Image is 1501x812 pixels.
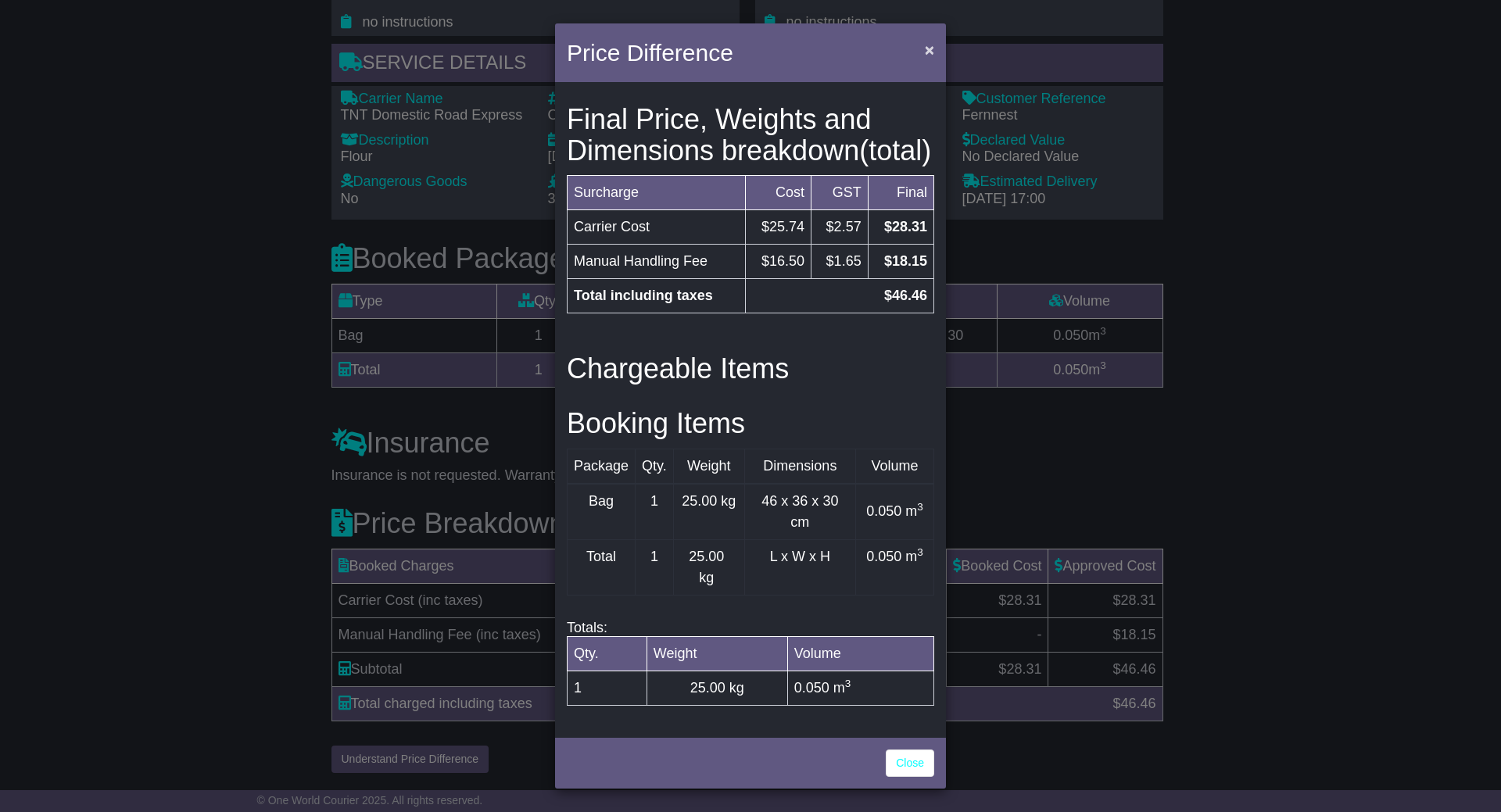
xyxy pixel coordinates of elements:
h3: Chargeable Items [567,353,934,385]
span: 0.050 m [794,680,851,696]
td: 46 x 36 x 30 cm [744,484,855,540]
a: Close [886,749,934,777]
h3: Booking Items [567,408,934,439]
td: Volume [787,637,933,671]
td: $25.74 [745,210,811,245]
td: Package [568,449,636,484]
button: Close [917,34,942,66]
sup: 3 [917,546,923,558]
td: Weight [673,449,744,484]
td: GST [811,176,869,210]
td: 0.050 m [856,484,934,540]
td: $18.15 [868,245,933,279]
td: L x W x H [744,539,855,595]
sup: 3 [917,501,923,513]
td: Qty. [568,637,647,671]
td: 25.00 kg [673,539,744,595]
td: Qty. [636,449,674,484]
td: $1.65 [811,245,869,279]
div: Bag [574,491,629,512]
h4: Price Difference [567,35,733,70]
td: 1 [568,671,647,706]
td: Total including taxes [568,279,746,313]
td: 1 [636,539,674,595]
td: Final [868,176,933,210]
span: × [925,41,934,59]
td: $46.46 [745,279,933,313]
td: 0.050 m [856,539,934,595]
sup: 3 [845,678,851,689]
td: Manual Handling Fee [568,245,746,279]
h3: Final Price, Weights and Dimensions breakdown(total) [567,104,934,166]
td: Surcharge [568,176,746,210]
td: Total [568,539,636,595]
td: 1 [636,484,674,540]
td: $28.31 [868,210,933,245]
td: Volume [856,449,934,484]
td: $2.57 [811,210,869,245]
td: Weight [647,637,787,671]
td: 25.00 kg [673,484,744,540]
td: Carrier Cost [568,210,746,245]
span: Totals: [567,620,607,635]
td: Cost [745,176,811,210]
span: 25.00 kg [690,680,744,696]
td: Dimensions [744,449,855,484]
td: $16.50 [745,245,811,279]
